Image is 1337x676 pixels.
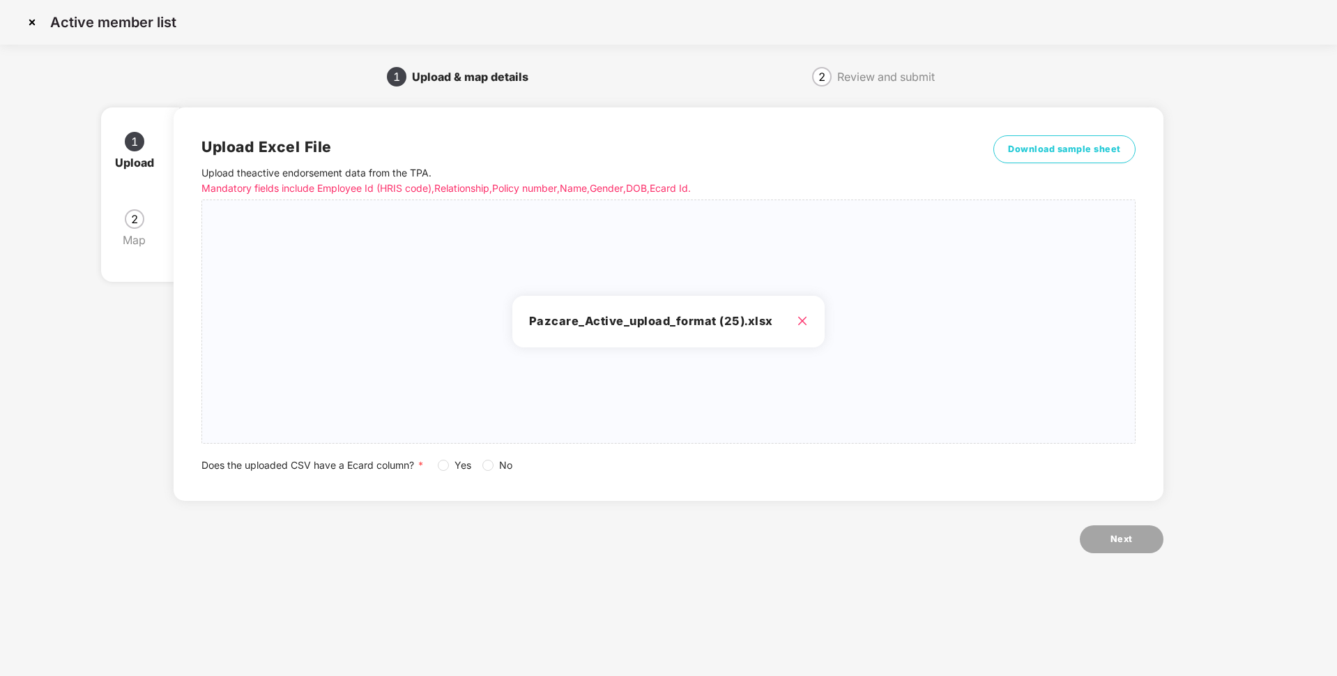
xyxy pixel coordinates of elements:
[202,200,1134,443] span: Pazcare_Active_upload_format (25).xlsx close
[393,71,400,82] span: 1
[131,213,138,225] span: 2
[1008,142,1121,156] span: Download sample sheet
[131,136,138,147] span: 1
[797,315,808,326] span: close
[201,181,940,196] p: Mandatory fields include Employee Id (HRIS code), Relationship, Policy number, Name, Gender, DOB,...
[993,135,1136,163] button: Download sample sheet
[818,71,825,82] span: 2
[201,135,940,158] h2: Upload Excel File
[50,14,176,31] p: Active member list
[21,11,43,33] img: svg+xml;base64,PHN2ZyBpZD0iQ3Jvc3MtMzJ4MzIiIHhtbG5zPSJodHRwOi8vd3d3LnczLm9yZy8yMDAwL3N2ZyIgd2lkdG...
[201,458,1135,473] div: Does the uploaded CSV have a Ecard column?
[529,313,809,331] h3: Pazcare_Active_upload_format (25).xlsx
[494,458,518,473] span: No
[123,229,157,251] div: Map
[449,458,477,473] span: Yes
[837,66,935,88] div: Review and submit
[201,165,940,196] p: Upload the active endorsement data from the TPA .
[115,151,165,174] div: Upload
[412,66,540,88] div: Upload & map details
